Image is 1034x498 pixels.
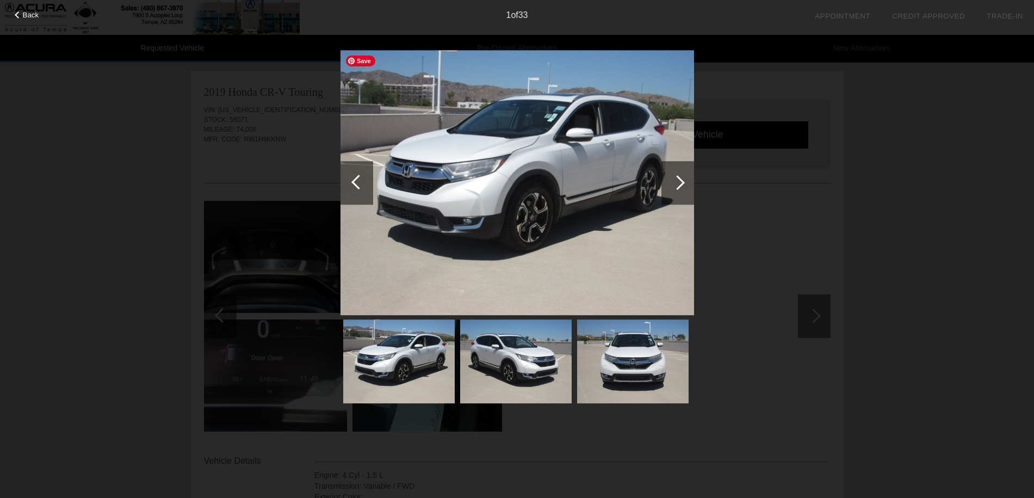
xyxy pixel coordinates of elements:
a: Credit Approved [892,12,965,20]
span: 1 [506,10,511,20]
span: Back [23,11,39,19]
span: Save [346,56,375,66]
img: 1.jpg [340,50,694,316]
span: 33 [518,10,528,20]
img: 1.jpg [343,319,455,403]
a: Trade-In [987,12,1023,20]
img: 2.jpg [460,319,572,403]
img: 3.jpg [577,319,689,403]
a: Appointment [815,12,870,20]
